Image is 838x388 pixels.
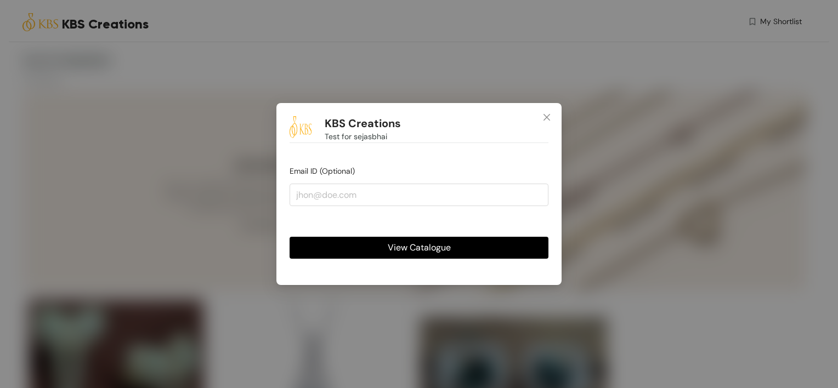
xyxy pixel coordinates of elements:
[290,166,355,176] span: Email ID (Optional)
[388,241,451,254] span: View Catalogue
[290,237,548,259] button: View Catalogue
[290,184,548,206] input: jhon@doe.com
[325,130,387,142] span: Test for sejasbhai
[542,113,551,122] span: close
[290,116,312,138] img: Buyer Portal
[532,103,562,133] button: Close
[325,117,401,130] h1: KBS Creations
